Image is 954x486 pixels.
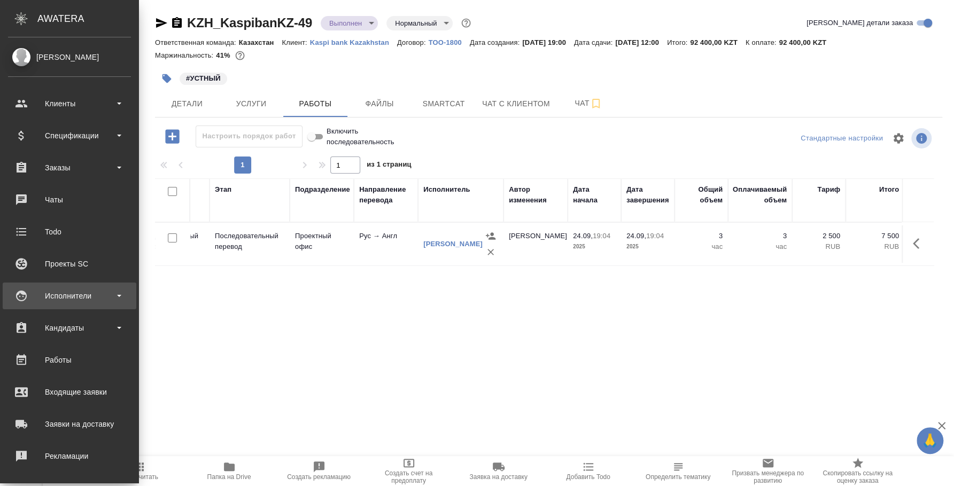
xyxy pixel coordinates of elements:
[8,288,131,304] div: Исполнители
[851,231,899,241] p: 7 500
[326,19,365,28] button: Выполнен
[723,456,813,486] button: Призвать менеджера по развитию
[8,416,131,432] div: Заявки на доставку
[886,126,911,151] span: Настроить таблицу
[429,38,470,46] p: ТОО-1800
[3,379,136,405] a: Входящие заявки
[851,241,899,252] p: RUB
[544,456,633,486] button: Добавить Todo
[386,16,453,30] div: Выполнен
[364,456,454,486] button: Создать счет на предоплату
[216,51,232,59] p: 41%
[563,97,614,110] span: Чат
[797,231,840,241] p: 2 500
[310,38,397,46] p: Kaspi bank Kazakhstan
[8,160,131,176] div: Заказы
[906,231,932,256] button: Здесь прячутся важные кнопки
[626,241,669,252] p: 2025
[239,38,282,46] p: Казахстан
[367,158,412,174] span: из 1 страниц
[615,38,667,46] p: [DATE] 12:00
[667,38,690,46] p: Итого:
[8,352,131,368] div: Работы
[3,411,136,437] a: Заявки на доставку
[522,38,574,46] p: [DATE] 19:00
[746,38,779,46] p: К оплате:
[483,228,499,244] button: Назначить
[423,240,483,248] a: [PERSON_NAME]
[3,443,136,469] a: Рекламации
[95,456,184,486] button: Пересчитать
[161,97,213,111] span: Детали
[321,16,378,30] div: Выполнен
[680,184,723,206] div: Общий объем
[8,448,131,464] div: Рекламации
[158,126,187,147] button: Добавить работу
[646,232,664,240] p: 19:04
[310,37,397,46] a: Kaspi bank Kazakhstan
[423,184,470,195] div: Исполнитель
[806,18,913,28] span: [PERSON_NAME] детали заказа
[8,128,131,144] div: Спецификации
[733,231,787,241] p: 3
[282,38,309,46] p: Клиент:
[392,19,440,28] button: Нормальный
[155,17,168,29] button: Скопировать ссылку для ЯМессенджера
[813,456,903,486] button: Скопировать ссылку на оценку заказа
[459,16,473,30] button: Доп статусы указывают на важность/срочность заказа
[626,232,646,240] p: 24.09,
[573,241,616,252] p: 2025
[503,225,568,263] td: [PERSON_NAME]
[454,456,544,486] button: Заявка на доставку
[482,97,550,111] span: Чат с клиентом
[574,38,615,46] p: Дата сдачи:
[680,231,723,241] p: 3
[8,256,131,272] div: Проекты SC
[155,67,179,90] button: Добавить тэг
[290,225,354,263] td: Проектный офис
[3,218,136,245] a: Todo
[120,473,158,481] span: Пересчитать
[370,469,447,484] span: Создать счет на предоплату
[593,232,610,240] p: 19:04
[917,427,943,454] button: 🙏
[911,128,934,148] span: Посмотреть информацию
[817,184,840,195] div: Тариф
[155,38,239,46] p: Ответственная команда:
[8,384,131,400] div: Входящие заявки
[3,250,136,277] a: Проекты SC
[287,473,351,481] span: Создать рекламацию
[469,473,527,481] span: Заявка на доставку
[680,241,723,252] p: час
[429,37,470,46] a: ТОО-1800
[274,456,364,486] button: Создать рекламацию
[155,51,216,59] p: Маржинальность:
[295,184,350,195] div: Подразделение
[3,186,136,213] a: Чаты
[8,192,131,208] div: Чаты
[3,347,136,373] a: Работы
[170,17,183,29] button: Скопировать ссылку
[8,96,131,112] div: Клиенты
[354,225,418,263] td: Рус → Англ
[470,38,522,46] p: Дата создания:
[8,320,131,336] div: Кандидаты
[397,38,429,46] p: Договор:
[779,38,835,46] p: 92 400,00 KZT
[646,473,710,481] span: Определить тематику
[359,184,413,206] div: Направление перевода
[798,130,886,147] div: split button
[290,97,341,111] span: Работы
[730,469,806,484] span: Призвать менеджера по развитию
[573,232,593,240] p: 24.09,
[233,49,247,62] button: 7500.00 RUB;
[215,184,231,195] div: Этап
[733,184,787,206] div: Оплачиваемый объем
[819,469,896,484] span: Скопировать ссылку на оценку заказа
[354,97,405,111] span: Файлы
[733,241,787,252] p: час
[573,184,616,206] div: Дата начала
[418,97,469,111] span: Smartcat
[327,126,405,147] span: Включить последовательность
[179,73,228,82] span: УСТНЫЙ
